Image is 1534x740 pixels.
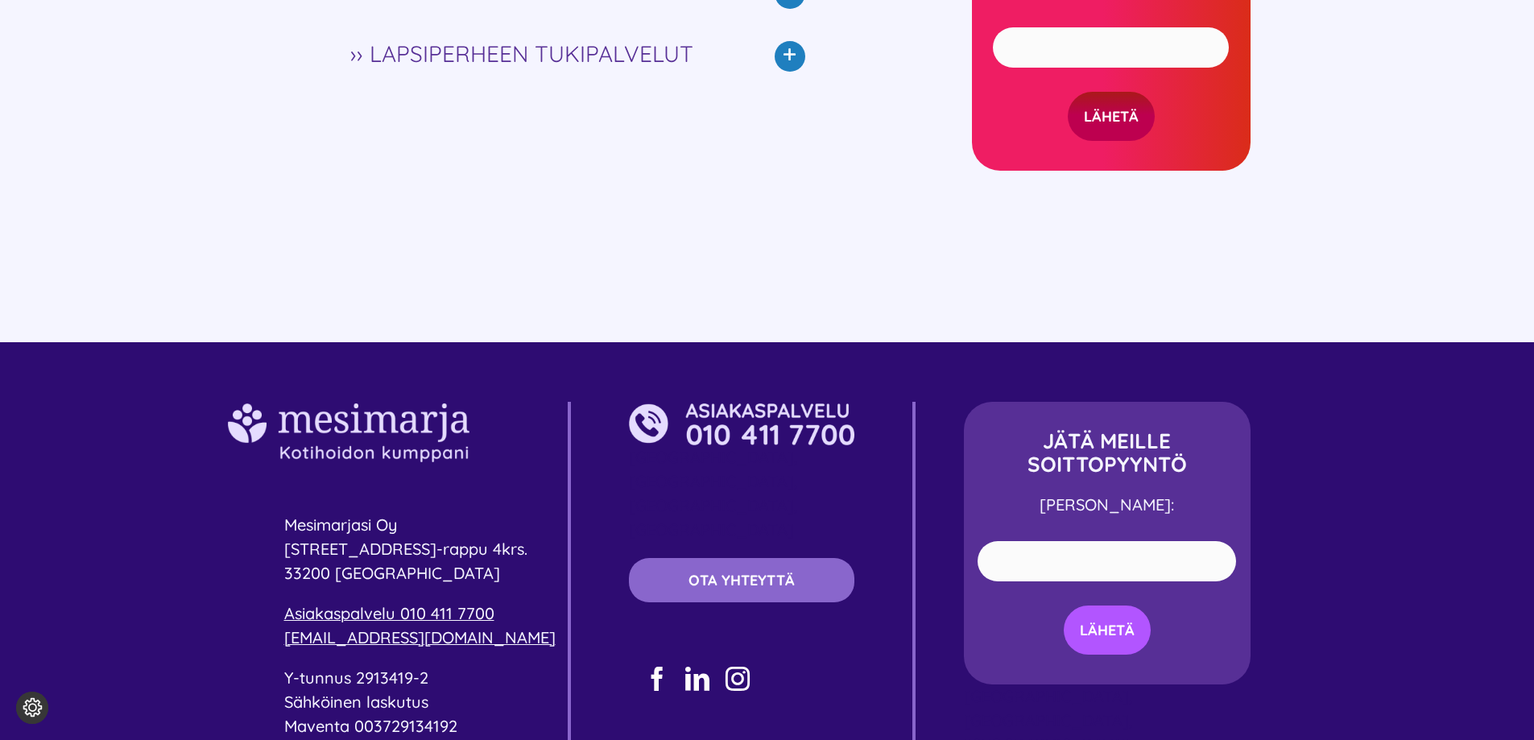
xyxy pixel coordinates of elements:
[1027,428,1187,477] strong: JÄTÄ MEILLE SOITTOPYYNTÖ
[978,533,1235,655] form: Yhteydenottolomake
[284,692,428,712] span: Sähköinen laskutus
[350,42,739,66] span: ›› LAPSIPERHEEN TUKIPALVELUT
[284,539,527,559] span: [STREET_ADDRESS]-rappu 4krs.
[1068,92,1155,141] input: LÄHETÄ
[726,667,750,691] a: instagram
[688,572,795,589] span: OTA YHTEYTTÄ
[284,716,457,736] span: Maventa 003729134192
[284,515,398,535] span: Mesimarjasi Oy
[964,493,1251,517] p: [PERSON_NAME]:
[629,447,797,539] span: [GEOGRAPHIC_DATA], [GEOGRAPHIC_DATA], [GEOGRAPHIC_DATA], [GEOGRAPHIC_DATA]
[284,603,494,623] a: Asiakaspalvelu 010 411 7700
[284,668,428,688] span: Y-tunnus 2913419-2
[993,19,1229,141] form: Yhteydenottolomake
[350,25,805,88] a: ›› LAPSIPERHEEN TUKIPALVELUT
[284,627,556,647] a: [EMAIL_ADDRESS][DOMAIN_NAME]
[645,667,669,691] a: facebook
[228,401,469,421] a: 001Asset 5@2x
[16,692,48,724] button: Evästeasetukset
[629,401,855,421] a: 001Asset 6@2x
[284,563,500,583] span: 33200 [GEOGRAPHIC_DATA]
[1064,606,1151,655] input: LÄHETÄ
[629,558,855,602] a: OTA YHTEYTTÄ
[685,667,709,691] a: linkedin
